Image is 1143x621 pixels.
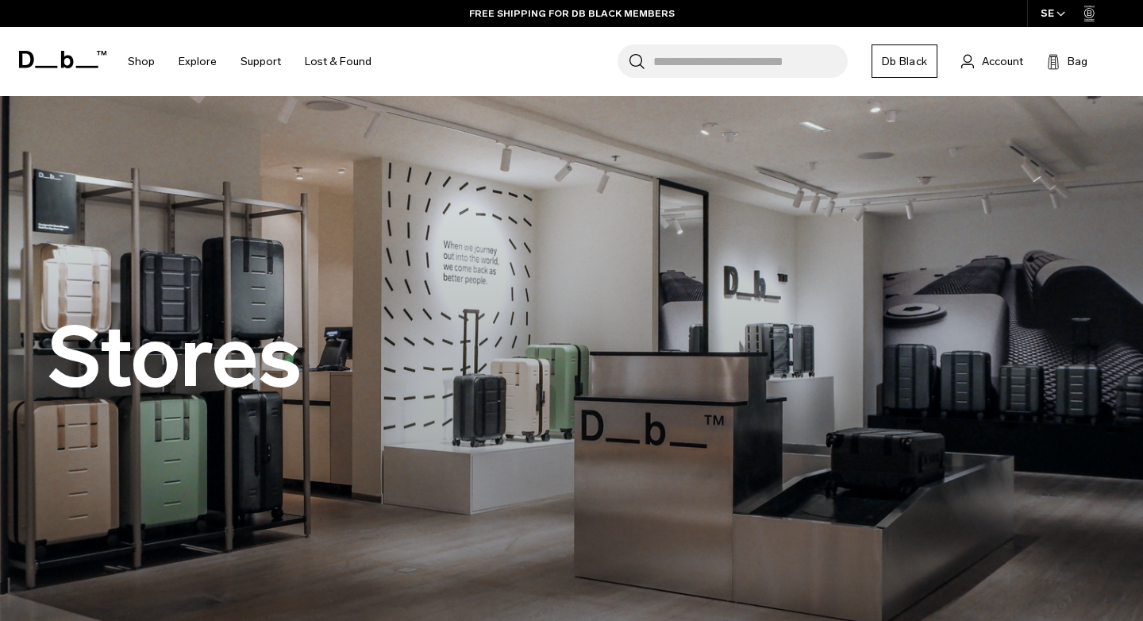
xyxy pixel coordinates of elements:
[1047,52,1087,71] button: Bag
[179,33,217,90] a: Explore
[116,27,383,96] nav: Main Navigation
[872,44,937,78] a: Db Black
[241,33,281,90] a: Support
[305,33,371,90] a: Lost & Found
[982,53,1023,70] span: Account
[469,6,675,21] a: FREE SHIPPING FOR DB BLACK MEMBERS
[961,52,1023,71] a: Account
[1068,53,1087,70] span: Bag
[128,33,155,90] a: Shop
[48,316,302,399] h2: Stores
